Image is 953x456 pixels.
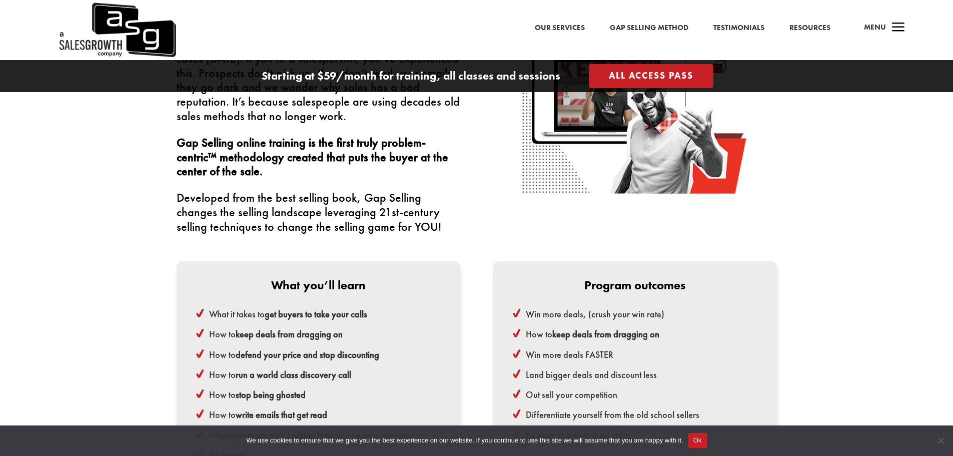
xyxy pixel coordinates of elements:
[204,346,442,361] li: How to
[204,325,442,341] li: How to
[511,279,759,291] p: Program outcomes
[935,435,945,445] span: No
[236,328,343,340] strong: keep deals from dragging on
[236,349,379,361] strong: defend your price and stop discounting
[195,279,442,291] p: What you’ll learn
[265,308,367,320] strong: get buyers to take your calls
[520,346,759,361] li: Win more deals FASTER
[589,64,713,88] a: All Access Pass
[246,435,683,445] span: We use cookies to ensure that we give you the best experience on our website. If you continue to ...
[236,369,351,381] strong: run a world class discovery call
[204,305,442,321] li: What it takes to
[204,386,442,401] li: How to
[204,406,442,421] li: How to
[177,135,448,179] strong: Gap Selling online training is the first truly problem-centric™ methodology created that puts the...
[177,191,460,234] p: Developed from the best selling book, Gap Selling changes the selling landscape leveraging 21st-c...
[236,409,327,421] strong: write emails that get read
[520,406,759,421] li: Differentiate yourself from the old school sellers
[535,22,585,35] a: Our Services
[864,22,886,32] span: Menu
[552,328,659,340] strong: keep deals from dragging on
[888,18,908,38] span: a
[520,386,759,401] li: Out sell your competition
[520,325,759,341] li: How to
[610,22,688,35] a: Gap Selling Method
[713,22,764,35] a: Testimonials
[522,37,747,194] img: gap-selling-problem-centric-training-what-is-it
[688,433,707,448] button: Ok
[236,389,306,401] strong: stop being ghosted
[520,305,759,321] li: Win more deals, (crush your win rate)
[520,366,759,381] li: Land bigger deals and discount less
[204,366,442,381] li: How to
[789,22,830,35] a: Resources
